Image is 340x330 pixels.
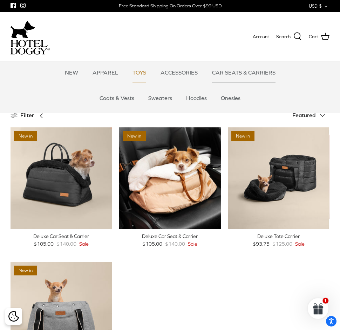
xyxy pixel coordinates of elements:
[154,62,204,83] a: ACCESSORIES
[119,1,222,11] a: Free Standard Shipping On Orders Over $99 USD
[292,112,315,118] span: Featured
[309,32,329,41] a: Cart
[7,310,20,323] button: Cookie policy
[142,240,162,248] span: $105.00
[119,232,221,248] a: Deluxe Car Seat & Carrier $105.00 $140.00 Sale
[188,240,197,248] span: Sale
[11,232,112,240] div: Deluxe Car Seat & Carrier
[142,87,178,108] a: Sweaters
[119,232,221,240] div: Deluxe Car Seat & Carrier
[11,3,16,8] a: Facebook
[20,3,26,8] a: Instagram
[123,131,146,141] span: New in
[56,240,76,248] span: $140.00
[206,62,282,83] a: CAR SEATS & CARRIERS
[292,108,329,123] button: Featured
[5,308,22,325] div: Cookie policy
[11,107,48,124] a: Filter
[11,127,112,229] a: Deluxe Car Seat & Carrier
[180,87,213,108] a: Hoodies
[59,62,84,83] a: NEW
[86,62,124,83] a: APPAREL
[276,33,291,41] span: Search
[34,240,54,248] span: $105.00
[228,232,329,248] a: Deluxe Tote Carrier $93.75 $125.00 Sale
[8,311,19,322] img: Cookie policy
[309,33,318,41] span: Cart
[11,232,112,248] a: Deluxe Car Seat & Carrier $105.00 $140.00 Sale
[14,131,37,141] span: New in
[231,131,254,141] span: New in
[11,19,35,40] img: dog-icon.svg
[93,87,141,108] a: Coats & Vests
[119,127,221,229] a: Deluxe Car Seat & Carrier
[119,3,222,9] div: Free Standard Shipping On Orders Over $99 USD
[295,240,305,248] span: Sale
[79,240,89,248] span: Sale
[253,34,269,39] span: Account
[272,240,292,248] span: $125.00
[253,33,269,41] a: Account
[165,240,185,248] span: $140.00
[14,266,37,276] span: New in
[11,40,50,55] img: hoteldoggycom
[215,87,247,108] a: Onesies
[253,240,270,248] span: $93.75
[276,32,302,41] a: Search
[228,127,329,229] a: Deluxe Tote Carrier
[11,19,50,55] a: hoteldoggycom
[20,111,34,120] span: Filter
[228,232,329,240] div: Deluxe Tote Carrier
[126,62,152,83] a: TOYS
